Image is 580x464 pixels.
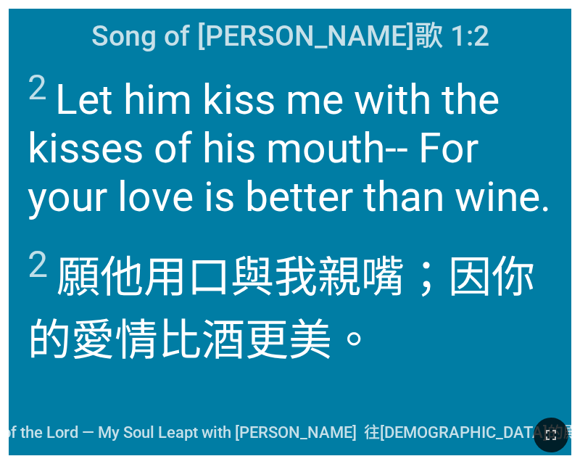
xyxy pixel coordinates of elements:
[28,67,553,221] span: Let him kiss me with the kisses of his mouth-- For your love is better than wine.
[28,244,48,286] sup: 2
[332,315,376,366] wh2896: 。
[28,67,47,108] sup: 2
[158,315,376,366] wh1730: 比酒
[245,315,376,366] wh3196: 更美
[91,13,489,54] span: Song of [PERSON_NAME]歌 1:2
[28,241,553,368] span: 願他用口
[28,252,536,366] wh6310: 與我親嘴
[28,252,536,366] wh5401: ；因你的愛情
